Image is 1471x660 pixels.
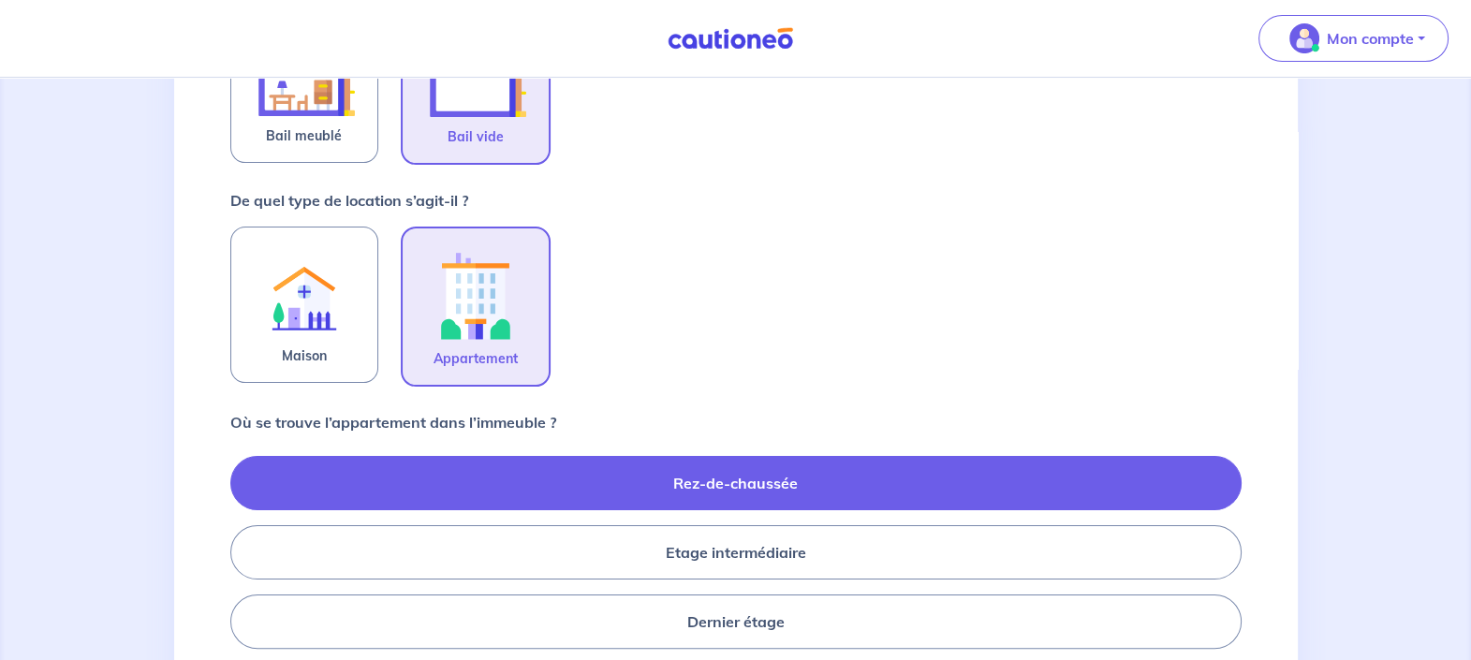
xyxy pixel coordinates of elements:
img: illu_account_valid_menu.svg [1289,23,1319,53]
p: Mon compte [1327,27,1414,50]
img: illu_rent.svg [254,242,355,345]
p: Où se trouve l’appartement dans l’immeuble ? [230,411,556,433]
img: Cautioneo [660,27,801,51]
img: illu_apartment.svg [425,243,526,347]
p: De quel type de location s’agit-il ? [230,189,468,212]
span: Maison [282,345,327,367]
button: illu_account_valid_menu.svgMon compte [1258,15,1449,62]
span: Appartement [434,347,518,370]
span: Bail meublé [266,125,342,147]
label: Etage intermédiaire [230,525,1242,579]
label: Rez-de-chaussée [230,456,1242,510]
span: Bail vide [448,125,504,148]
label: Dernier étage [230,594,1242,649]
